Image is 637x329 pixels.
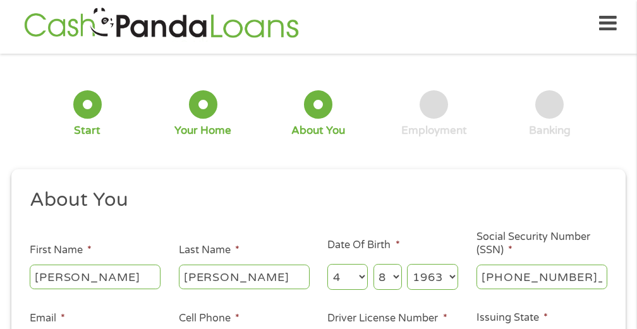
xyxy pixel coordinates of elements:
input: John [30,265,161,289]
div: Start [74,124,100,138]
label: Issuing State [476,311,548,325]
div: Banking [529,124,571,138]
input: 078-05-1120 [476,265,607,289]
img: GetLoanNow Logo [20,6,302,42]
input: Smith [179,265,310,289]
label: Email [30,312,65,325]
div: About You [291,124,345,138]
label: Last Name [179,244,240,257]
h2: About You [30,188,598,213]
label: Date Of Birth [327,239,399,252]
label: Social Security Number (SSN) [476,230,607,257]
label: Driver License Number [327,312,447,325]
label: First Name [30,244,92,257]
label: Cell Phone [179,312,240,325]
div: Your Home [174,124,231,138]
div: Employment [401,124,467,138]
